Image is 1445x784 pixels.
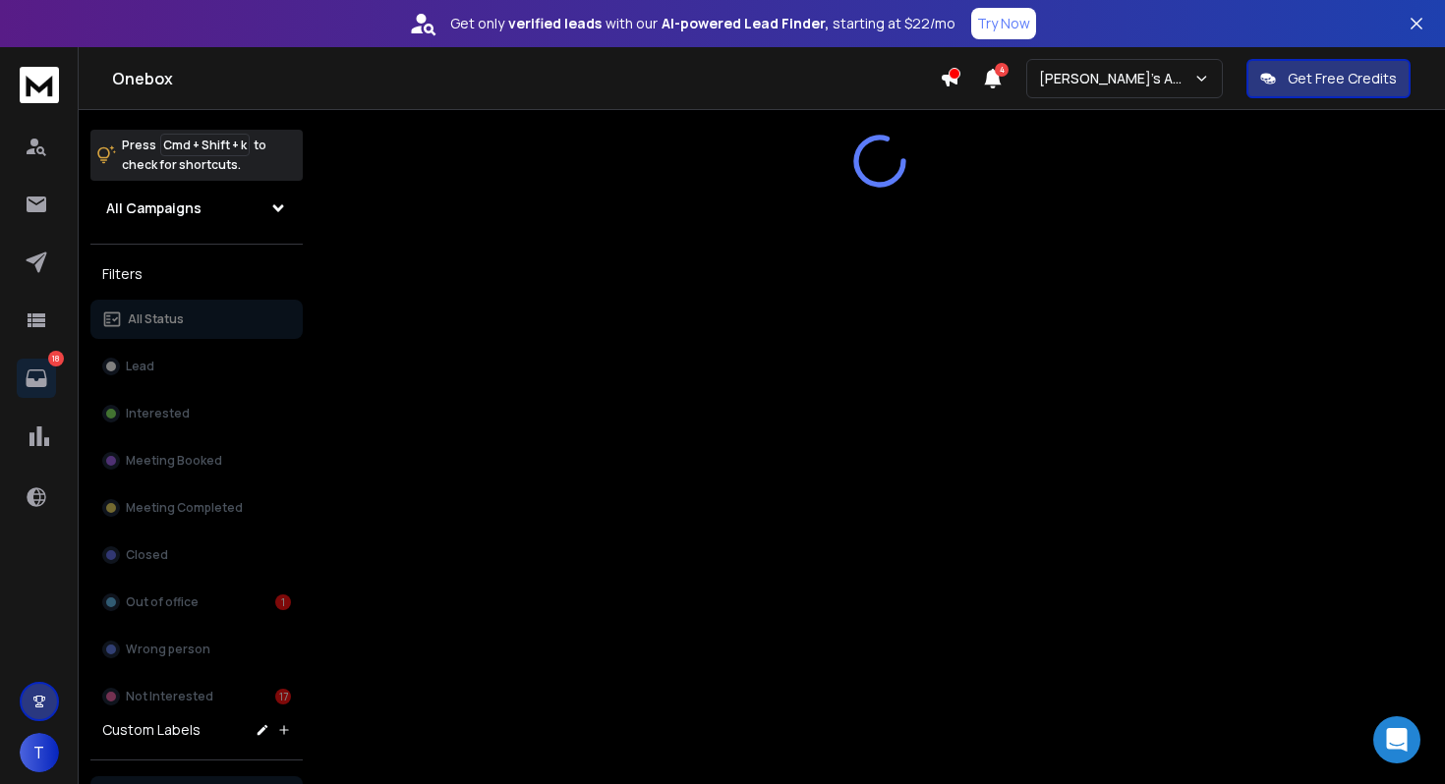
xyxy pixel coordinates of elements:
div: Open Intercom Messenger [1373,716,1420,763]
button: All Campaigns [90,189,303,228]
button: Try Now [971,8,1036,39]
span: Cmd + Shift + k [160,134,250,156]
h1: Onebox [112,67,940,90]
p: 18 [48,351,64,366]
p: Get Free Credits [1288,69,1397,88]
strong: AI-powered Lead Finder, [662,14,829,33]
button: Get Free Credits [1246,59,1411,98]
p: Get only with our starting at $22/mo [450,14,955,33]
p: Try Now [977,14,1030,33]
a: 18 [17,359,56,398]
span: 4 [995,63,1009,77]
h1: All Campaigns [106,198,202,218]
button: T [20,733,59,772]
p: Press to check for shortcuts. [122,136,266,175]
h3: Custom Labels [102,720,201,740]
p: [PERSON_NAME]'s Agency [1039,69,1193,88]
img: logo [20,67,59,103]
h3: Filters [90,260,303,288]
strong: verified leads [508,14,602,33]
